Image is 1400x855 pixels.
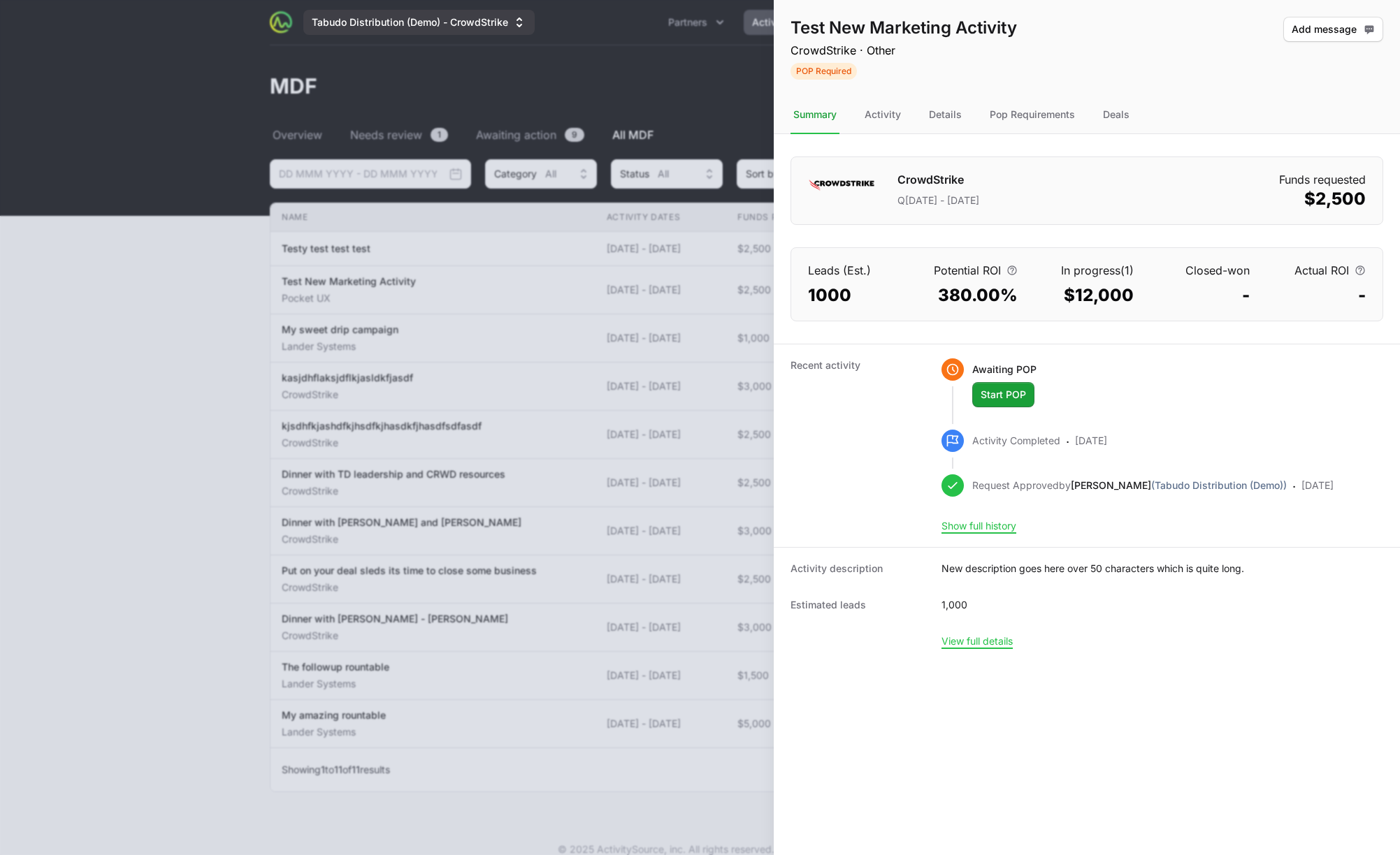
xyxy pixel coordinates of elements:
span: · [1066,432,1069,452]
dt: Activity description [791,562,925,576]
p: Activity Completed [972,434,1060,452]
div: Details [926,96,965,134]
dd: 1,000 [941,598,967,612]
a: [PERSON_NAME](Tabudo Distribution (Demo)) [1071,479,1287,491]
dt: Recent activity [791,358,925,533]
span: Add message [1292,21,1375,38]
nav: Tabs [774,96,1400,134]
button: Add message [1283,17,1383,42]
time: [DATE] [1075,434,1107,446]
h1: CrowdStrike [897,171,979,191]
dt: Funds requested [1279,171,1366,188]
span: (Tabudo Distribution (Demo)) [1151,479,1287,491]
ul: Activity history timeline [941,358,1334,519]
dd: 380.00% [924,284,1018,307]
dd: $12,000 [1040,284,1134,307]
span: Activity Status [791,61,1017,80]
dt: Estimated leads [791,598,925,612]
dd: $2,500 [1279,188,1366,210]
button: Show full history [941,520,1016,532]
dt: Closed-won [1156,262,1250,279]
div: Summary [791,96,839,134]
div: Activity actions [1283,17,1383,80]
p: CrowdStrike · Other [791,42,1017,59]
button: View full details [941,635,1013,648]
dd: New description goes here over 50 characters which is quite long. [941,562,1244,576]
div: Deals [1100,96,1132,134]
span: Start POP [981,386,1026,403]
span: Awaiting POP [972,363,1037,375]
time: [DATE] [1301,479,1334,491]
dd: 1000 [808,284,902,307]
dt: In progress (1) [1040,262,1134,279]
dt: Potential ROI [924,262,1018,279]
p: Request Approved by [972,478,1287,497]
p: Q[DATE] - [DATE] [897,193,979,210]
img: CrowdStrike [808,171,875,199]
button: Start POP [972,382,1034,407]
h1: Test New Marketing Activity [791,17,1017,39]
dt: Actual ROI [1272,262,1366,279]
dd: - [1156,284,1250,307]
dd: - [1272,284,1366,307]
div: Activity [862,96,904,134]
span: · [1292,477,1296,497]
dt: Leads (Est.) [808,262,902,279]
div: Pop Requirements [987,96,1078,134]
